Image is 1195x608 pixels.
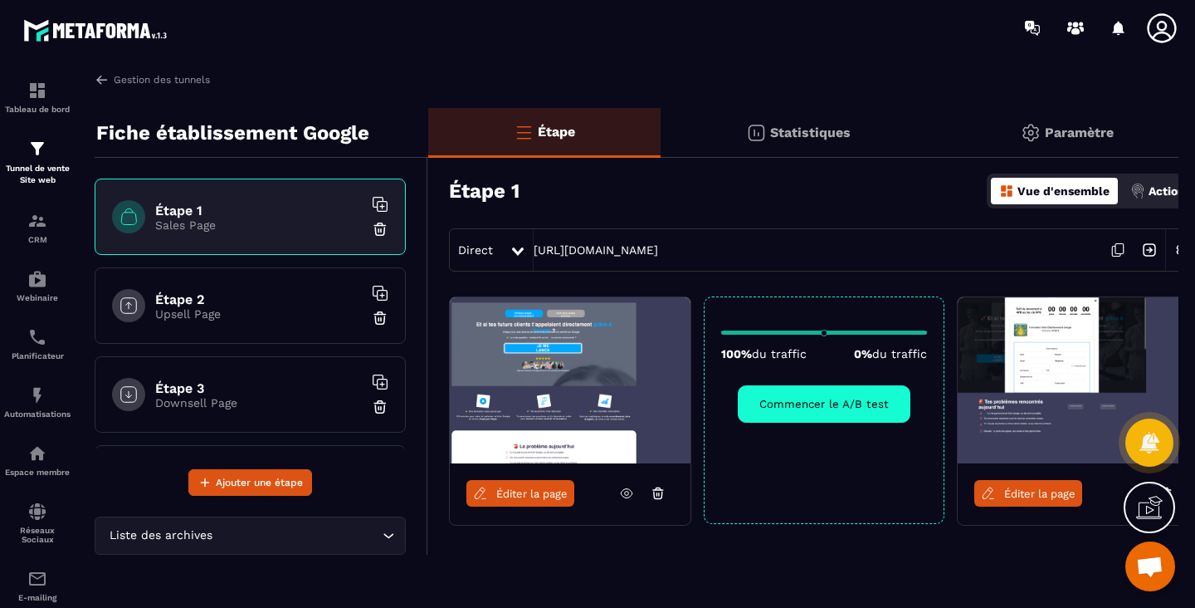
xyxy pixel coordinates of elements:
[4,373,71,431] a: automationsautomationsAutomatisations
[1021,123,1041,143] img: setting-gr.5f69749f.svg
[4,315,71,373] a: schedulerschedulerPlanificateur
[27,502,47,522] img: social-network
[155,218,363,232] p: Sales Page
[1125,542,1175,591] div: Ouvrir le chat
[1130,184,1145,199] img: actions.d6e523a2.png
[721,347,807,360] p: 100%
[27,444,47,463] img: automations
[216,527,378,545] input: Search for option
[27,385,47,405] img: automations
[216,474,303,491] span: Ajouter une étape
[4,593,71,602] p: E-mailing
[449,179,519,203] h3: Étape 1
[4,105,71,114] p: Tableau de bord
[155,396,363,409] p: Downsell Page
[1134,234,1165,266] img: arrow-next.bcc2205e.svg
[496,488,568,500] span: Éditer la page
[23,15,173,46] img: logo
[155,380,363,396] h6: Étape 3
[872,347,927,360] span: du traffic
[1045,125,1114,140] p: Paramètre
[854,347,927,360] p: 0%
[105,527,216,545] span: Liste des archives
[4,126,71,199] a: formationformationTunnel de vente Site web
[95,72,110,87] img: arrow
[450,297,690,463] img: image
[738,385,910,423] button: Commencer le A/B test
[188,469,312,496] button: Ajouter une étape
[4,489,71,557] a: social-networksocial-networkRéseaux Sociaux
[4,409,71,419] p: Automatisations
[999,184,1014,199] img: dashboard-orange.40269519.svg
[752,347,807,360] span: du traffic
[155,203,363,218] h6: Étape 1
[534,243,658,257] a: [URL][DOMAIN_NAME]
[372,399,388,415] img: trash
[372,310,388,326] img: trash
[96,116,369,150] p: Fiche établissement Google
[1004,488,1075,500] span: Éditer la page
[466,480,574,507] a: Éditer la page
[974,480,1082,507] a: Éditer la page
[4,257,71,315] a: automationsautomationsWebinaire
[4,293,71,302] p: Webinaire
[746,123,766,143] img: stats.20deebd0.svg
[27,327,47,347] img: scheduler
[27,569,47,589] img: email
[27,269,47,289] img: automations
[514,122,534,142] img: bars-o.4a397970.svg
[27,81,47,101] img: formation
[1149,184,1191,198] p: Actions
[4,235,71,244] p: CRM
[4,431,71,489] a: automationsautomationsEspace membre
[4,163,71,186] p: Tunnel de vente Site web
[4,199,71,257] a: formationformationCRM
[770,125,851,140] p: Statistiques
[4,351,71,360] p: Planificateur
[95,517,406,555] div: Search for option
[4,68,71,126] a: formationformationTableau de bord
[155,307,363,321] p: Upsell Page
[27,211,47,231] img: formation
[538,124,575,140] p: Étape
[95,72,210,87] a: Gestion des tunnels
[458,243,493,257] span: Direct
[4,468,71,477] p: Espace membre
[155,292,363,307] h6: Étape 2
[4,526,71,544] p: Réseaux Sociaux
[27,139,47,159] img: formation
[372,221,388,238] img: trash
[1017,184,1110,198] p: Vue d'ensemble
